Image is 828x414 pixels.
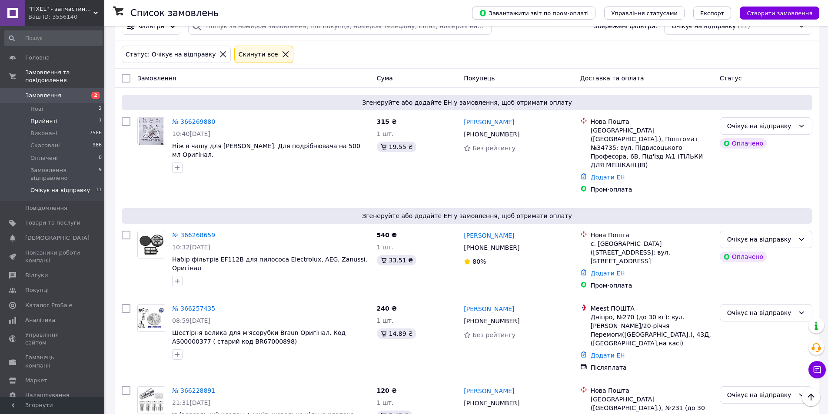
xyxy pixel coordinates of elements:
span: Виконані [30,129,57,137]
span: Замовлення та повідомлення [25,69,104,84]
span: Скасовані [30,142,60,149]
a: Набір фільтрів EF112B для пилососа Electrolux, AEG, Zanussi. Оригінал [172,256,367,272]
span: Головна [25,54,50,62]
span: Завантажити звіт по пром-оплаті [479,9,589,17]
span: 986 [93,142,102,149]
span: Доставка та оплата [580,75,644,82]
div: Оплачено [720,252,767,262]
span: Гаманець компанії [25,354,80,369]
span: Створити замовлення [747,10,812,17]
img: Фото товару [139,118,164,145]
span: Cума [377,75,393,82]
span: Замовлення [137,75,176,82]
span: Без рейтингу [472,145,515,152]
a: № 366257435 [172,305,215,312]
span: 1 шт. [377,317,394,324]
div: Пром-оплата [591,185,713,194]
div: Очікує на відправку [727,121,795,131]
img: Фото товару [138,231,165,258]
div: Оплачено [720,138,767,149]
span: Фільтри [139,22,164,30]
span: 120 ₴ [377,387,397,394]
span: Покупець [464,75,495,82]
span: Очікує на відправку [30,186,90,194]
a: [PERSON_NAME] [464,231,514,240]
div: Нова Пошта [591,231,713,239]
span: Згенеруйте або додайте ЕН у замовлення, щоб отримати оплату [125,212,809,220]
span: 9 [99,166,102,182]
div: 14.89 ₴ [377,328,416,339]
input: Пошук за номером замовлення, ПІБ покупця, номером телефону, Email, номером накладної [188,17,491,35]
span: Згенеруйте або додайте ЕН у замовлення, щоб отримати оплату [125,98,809,107]
span: 240 ₴ [377,305,397,312]
div: 33.51 ₴ [377,255,416,265]
span: 11 [96,186,102,194]
a: [PERSON_NAME] [464,118,514,126]
span: 10:32[DATE] [172,244,210,251]
span: 1 шт. [377,244,394,251]
span: 21:31[DATE] [172,399,210,406]
span: Покупці [25,286,49,294]
div: Очікує на відправку [727,390,795,400]
button: Управління статусами [604,7,685,20]
a: Шестірня велика для м'ясорубки Braun Оригінал. Код AS00000377 ( старий код BR67000898) [172,329,346,345]
span: Повідомлення [25,204,67,212]
span: 1 шт. [377,399,394,406]
span: Товари та послуги [25,219,80,227]
span: Без рейтингу [472,331,515,338]
a: [PERSON_NAME] [464,387,514,395]
div: Нова Пошта [591,117,713,126]
span: Оплачені [30,154,58,162]
span: [DEMOGRAPHIC_DATA] [25,234,90,242]
div: Cкинути все [236,50,279,59]
a: Додати ЕН [591,174,625,181]
span: 1 шт. [377,130,394,137]
div: Meest ПОШТА [591,304,713,313]
button: Наверх [802,388,820,406]
span: Налаштування [25,391,70,399]
a: Ніж в чашу для [PERSON_NAME]. Для подрібнювача на 500 мл Оригінал. [172,142,360,158]
img: Фото товару [138,387,165,414]
span: Каталог ProSale [25,301,72,309]
button: Завантажити звіт по пром-оплаті [472,7,595,20]
span: Очікує на відправку [672,22,736,30]
span: Відгуки [25,272,48,279]
span: 7586 [90,129,102,137]
a: Фото товару [137,117,165,145]
span: Маркет [25,377,47,384]
span: Експорт [700,10,725,17]
span: Аналітика [25,316,55,324]
div: Післяплата [591,363,713,372]
span: Нові [30,105,43,113]
div: [GEOGRAPHIC_DATA] ([GEOGRAPHIC_DATA].), Поштомат №34735: вул. Підвисоцького Професора, 6В, Під'їз... [591,126,713,169]
a: Додати ЕН [591,270,625,277]
span: [PHONE_NUMBER] [464,131,519,138]
div: Статус: Очікує на відправку [124,50,217,59]
span: Збережені фільтри: [594,22,657,30]
div: Очікує на відправку [727,235,795,244]
span: 315 ₴ [377,118,397,125]
span: (11) [738,23,750,30]
a: Створити замовлення [731,9,819,16]
div: Очікує на відправку [727,308,795,318]
span: [PHONE_NUMBER] [464,318,519,325]
img: Фото товару [138,308,165,328]
span: Показники роботи компанії [25,249,80,265]
div: с. [GEOGRAPHIC_DATA] ([STREET_ADDRESS]: вул. [STREET_ADDRESS] [591,239,713,265]
h1: Список замовлень [130,8,219,18]
span: Управління сайтом [25,331,80,347]
div: Ваш ID: 3556140 [28,13,104,21]
button: Створити замовлення [740,7,819,20]
input: Пошук [4,30,103,46]
span: Статус [720,75,742,82]
span: 0 [99,154,102,162]
span: Замовлення відправлено [30,166,99,182]
button: Експорт [693,7,732,20]
a: Фото товару [137,386,165,414]
a: № 366228891 [172,387,215,394]
span: Замовлення [25,92,61,99]
span: 2 [91,92,100,99]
